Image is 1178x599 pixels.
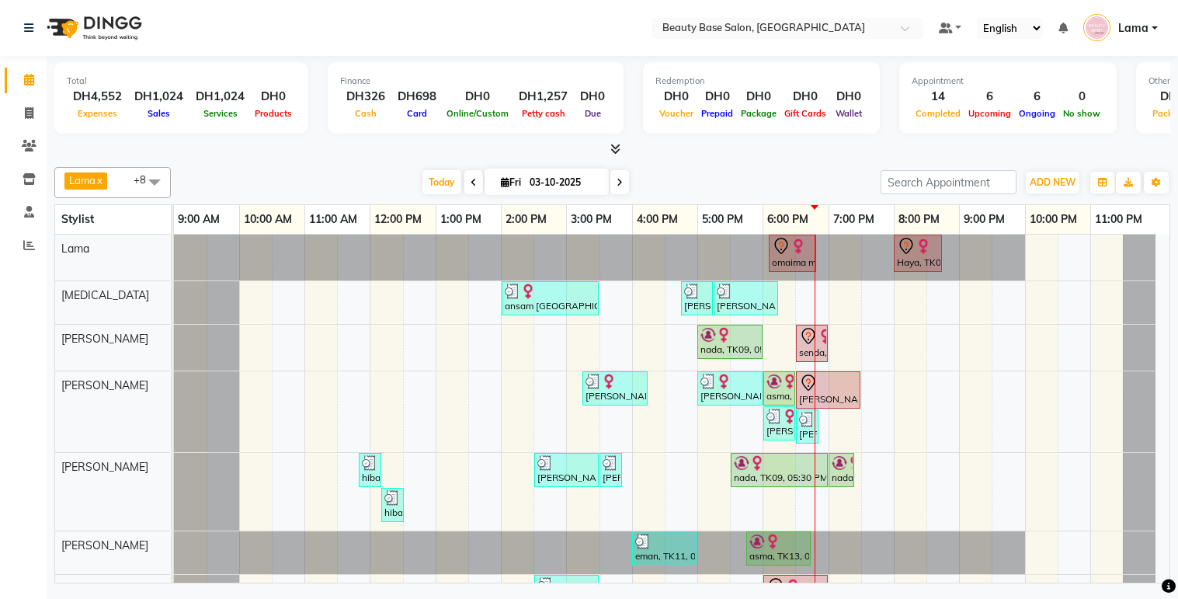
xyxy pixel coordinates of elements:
[1026,208,1081,231] a: 10:00 PM
[797,412,817,441] div: [PERSON_NAME], TK10, 06:30 PM-06:50 PM, French design
[360,455,380,485] div: hiba, TK01, 11:50 AM-12:10 PM, eyebrow
[1030,176,1075,188] span: ADD NEW
[715,284,777,313] div: [PERSON_NAME] [PERSON_NAME], TK14, 05:15 PM-06:15 PM, Blowdry Wavy
[960,208,1009,231] a: 9:00 PM
[581,108,605,119] span: Due
[436,208,485,231] a: 1:00 PM
[697,88,737,106] div: DH0
[634,534,695,563] div: eman, TK11, 04:00 PM-05:00 PM, Spa Pedicure
[1091,208,1146,231] a: 11:00 PM
[67,75,296,88] div: Total
[655,108,697,119] span: Voucher
[251,88,296,106] div: DH0
[655,75,867,88] div: Redemption
[797,327,826,360] div: senda, TK07, 06:30 PM-07:00 PM, hair wash
[797,374,859,406] div: [PERSON_NAME] [PERSON_NAME], TK12, 06:30 PM-07:30 PM, Gelish Manicure
[525,171,603,194] input: 2025-10-03
[1015,108,1059,119] span: Ongoing
[383,490,402,520] div: hiba, TK01, 12:10 PM-12:25 PM, [GEOGRAPHIC_DATA]
[1118,20,1148,37] span: Lama
[67,88,128,106] div: DH4,552
[61,460,148,474] span: [PERSON_NAME]
[912,75,1104,88] div: Appointment
[518,108,569,119] span: Petty cash
[881,170,1016,194] input: Search Appointment
[422,170,461,194] span: Today
[697,108,737,119] span: Prepaid
[144,108,174,119] span: Sales
[189,88,251,106] div: DH1,024
[912,88,964,106] div: 14
[964,88,1015,106] div: 6
[763,208,812,231] a: 6:00 PM
[964,108,1015,119] span: Upcoming
[737,88,780,106] div: DH0
[829,208,878,231] a: 7:00 PM
[497,176,525,188] span: Fri
[699,374,761,403] div: [PERSON_NAME], TK10, 05:00 PM-06:00 PM, fake nail
[61,332,148,346] span: [PERSON_NAME]
[830,88,867,106] div: DH0
[1015,88,1059,106] div: 6
[748,534,809,563] div: asma, TK13, 05:45 PM-06:45 PM, Spa Pedicure
[683,284,711,313] div: [PERSON_NAME] [PERSON_NAME], TK14, 04:45 PM-05:15 PM, Hair Trim
[1026,172,1079,193] button: ADD NEW
[443,88,513,106] div: DH0
[40,6,146,50] img: logo
[737,108,780,119] span: Package
[895,208,943,231] a: 8:00 PM
[698,208,747,231] a: 5:00 PM
[601,455,620,485] div: [PERSON_NAME], TK04, 03:30 PM-03:45 PM, [GEOGRAPHIC_DATA]
[391,88,443,106] div: DH698
[584,374,646,403] div: [PERSON_NAME] el [PERSON_NAME], TK06, 03:15 PM-04:15 PM, Spa Manicure
[912,108,964,119] span: Completed
[1059,88,1104,106] div: 0
[403,108,431,119] span: Card
[830,455,853,485] div: nada, TK09, 07:00 PM-07:25 PM, gelish color
[96,174,103,186] a: x
[61,378,148,392] span: [PERSON_NAME]
[567,208,616,231] a: 3:00 PM
[574,88,611,106] div: DH0
[305,208,361,231] a: 11:00 AM
[128,88,189,106] div: DH1,024
[443,108,513,119] span: Online/Custom
[61,242,89,256] span: Lama
[69,174,96,186] span: Lama
[340,75,611,88] div: Finance
[770,237,815,270] div: omaima maroccan, TK05, 06:05 PM-06:50 PM, Blowdry classic
[61,212,94,226] span: Stylist
[895,237,940,270] div: Haya, TK08, 08:00 PM-08:45 PM, Blowdry classic
[61,538,148,552] span: [PERSON_NAME]
[780,108,830,119] span: Gift Cards
[732,455,826,485] div: nada, TK09, 05:30 PM-07:00 PM, Gel Refill
[351,108,381,119] span: Cash
[1083,14,1110,41] img: Lama
[340,88,391,106] div: DH326
[699,327,761,357] div: nada, TK09, 05:00 PM-06:00 PM, Full Hair color
[74,108,121,119] span: Expenses
[61,582,91,596] span: Grace
[765,374,794,403] div: asma, TK13, 06:00 PM-06:30 PM, Spa Manicure
[502,208,551,231] a: 2:00 PM
[370,208,426,231] a: 12:00 PM
[536,455,597,485] div: [PERSON_NAME], TK04, 02:30 PM-03:30 PM, Spa Manicure
[251,108,296,119] span: Products
[513,88,574,106] div: DH1,257
[780,88,830,106] div: DH0
[174,208,224,231] a: 9:00 AM
[832,108,866,119] span: Wallet
[765,409,794,438] div: [PERSON_NAME], TK10, 06:00 PM-06:30 PM, normal color
[655,88,697,106] div: DH0
[61,288,149,302] span: [MEDICAL_DATA]
[134,173,158,186] span: +8
[240,208,296,231] a: 10:00 AM
[633,208,682,231] a: 4:00 PM
[200,108,242,119] span: Services
[1059,108,1104,119] span: No show
[503,284,597,313] div: ansam [GEOGRAPHIC_DATA], TK03, 02:00 PM-03:30 PM, Blowdry Wavy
